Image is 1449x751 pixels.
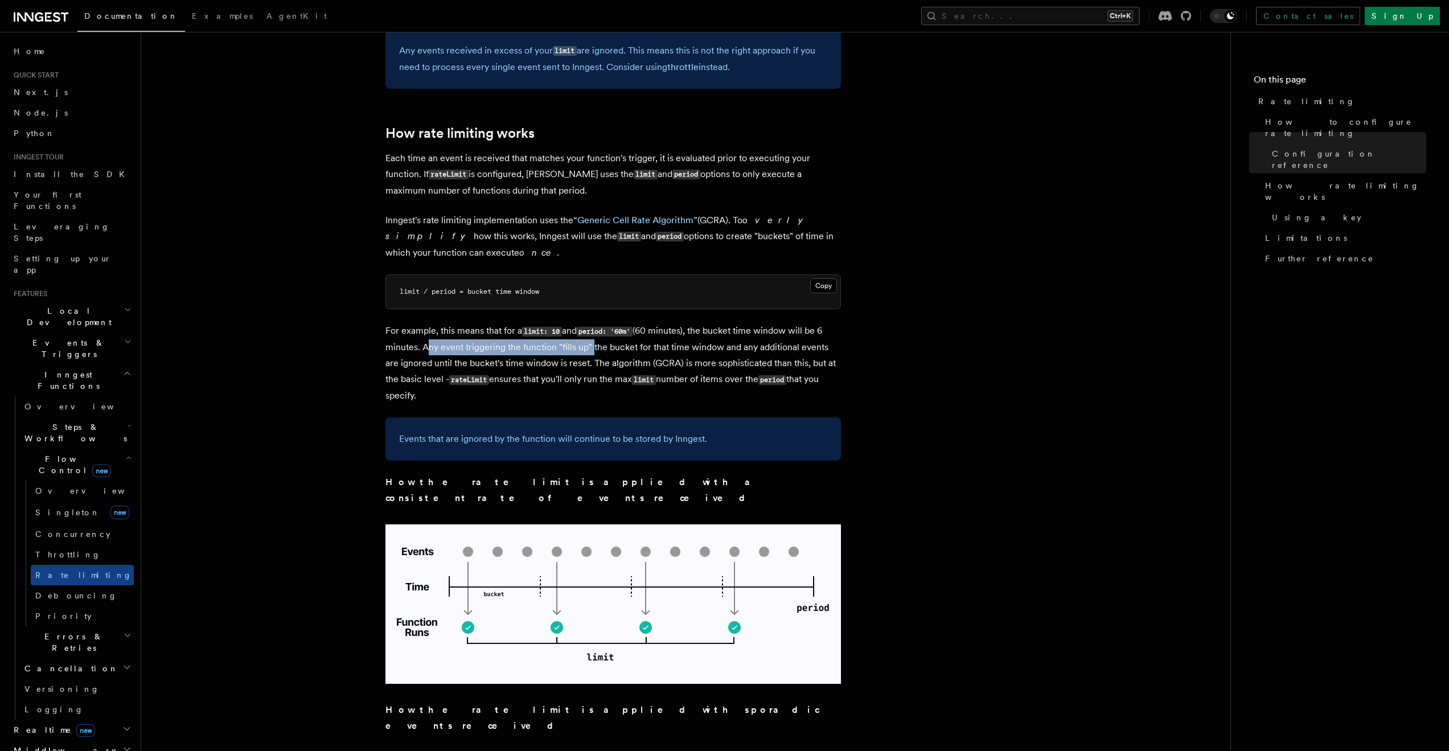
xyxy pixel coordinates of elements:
a: Further reference [1261,248,1426,269]
span: Inngest Functions [9,369,123,392]
span: How to configure rate limiting [1265,116,1426,139]
button: Events & Triggers [9,333,134,364]
span: Steps & Workflows [20,421,127,444]
button: Inngest Functions [9,364,134,396]
span: Examples [192,11,253,20]
button: Realtimenew [9,720,134,740]
div: Flow Controlnew [20,481,134,626]
span: Local Development [9,305,124,328]
a: Versioning [20,679,134,699]
a: How rate limiting works [1261,175,1426,207]
a: Concurrency [31,524,134,544]
code: period [656,232,684,241]
a: Documentation [77,3,185,32]
span: Home [14,46,46,57]
span: Inngest tour [9,153,64,162]
code: rateLimit [429,170,469,179]
span: new [76,724,95,737]
a: Contact sales [1256,7,1360,25]
span: Your first Functions [14,190,81,211]
p: For example, this means that for a and (60 minutes), the bucket time window will be 6 minutes. An... [385,323,841,404]
a: How to configure rate limiting [1261,112,1426,143]
span: Versioning [24,684,100,693]
span: Cancellation [20,663,118,674]
span: Events & Triggers [9,337,124,360]
a: “Generic Cell Rate Algorithm” [573,215,697,225]
a: Examples [185,3,260,31]
a: Next.js [9,82,134,102]
span: Next.js [14,88,68,97]
code: rateLimit [449,375,489,385]
a: Sign Up [1365,7,1440,25]
a: Node.js [9,102,134,123]
span: Realtime [9,724,95,736]
p: Inngest's rate limiting implementation uses the (GCRA). To how this works, Inngest will use the a... [385,212,841,261]
span: new [110,506,129,519]
span: Node.js [14,108,68,117]
a: Overview [31,481,134,501]
span: Features [9,289,47,298]
span: Overview [24,402,142,411]
button: Steps & Workflows [20,417,134,449]
span: How rate limiting works [1265,180,1426,203]
h4: On this page [1254,73,1426,91]
code: limit [617,232,641,241]
strong: How the rate limit is applied with a consistent rate of events received [385,477,764,503]
span: Overview [35,486,153,495]
a: Using a key [1267,207,1426,228]
em: once [519,247,557,258]
code: period: '60m' [577,327,633,336]
span: Flow Control [20,453,125,476]
button: Toggle dark mode [1210,9,1237,23]
a: How rate limiting works [385,125,535,141]
img: Visualization of how the rate limit is applied with a consistent rate of events received [385,524,841,684]
span: Install the SDK [14,170,132,179]
button: Search...Ctrl+K [921,7,1140,25]
span: Python [14,129,55,138]
span: Documentation [84,11,178,20]
span: Configuration reference [1272,148,1426,171]
a: Overview [20,396,134,417]
code: limit [632,375,656,385]
em: overly simplify [385,215,811,241]
a: Leveraging Steps [9,216,134,248]
a: Rate limiting [1254,91,1426,112]
code: limit [634,170,658,179]
span: Limitations [1265,232,1347,244]
a: Debouncing [31,585,134,606]
code: period [758,375,786,385]
span: Leveraging Steps [14,222,110,243]
a: Singletonnew [31,501,134,524]
a: Home [9,41,134,61]
a: Install the SDK [9,164,134,184]
code: limit / period = bucket time window [400,288,539,296]
button: Flow Controlnew [20,449,134,481]
a: Setting up your app [9,248,134,280]
span: new [92,465,111,477]
a: throttle [667,61,699,72]
span: Using a key [1272,212,1361,223]
button: Local Development [9,301,134,333]
a: Priority [31,606,134,626]
kbd: Ctrl+K [1107,10,1133,22]
button: Cancellation [20,658,134,679]
p: Events that are ignored by the function will continue to be stored by Inngest. [399,431,827,447]
span: Rate limiting [1258,96,1355,107]
span: Throttling [35,550,101,559]
span: Errors & Retries [20,631,124,654]
span: Logging [24,705,84,714]
code: limit [553,46,577,56]
span: Debouncing [35,591,117,600]
span: AgentKit [266,11,327,20]
a: Logging [20,699,134,720]
a: Throttling [31,544,134,565]
a: AgentKit [260,3,334,31]
a: Your first Functions [9,184,134,216]
code: period [672,170,700,179]
button: Copy [810,278,837,293]
a: Configuration reference [1267,143,1426,175]
span: Priority [35,612,92,621]
span: Singleton [35,508,100,517]
a: Python [9,123,134,143]
span: Setting up your app [14,254,112,274]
